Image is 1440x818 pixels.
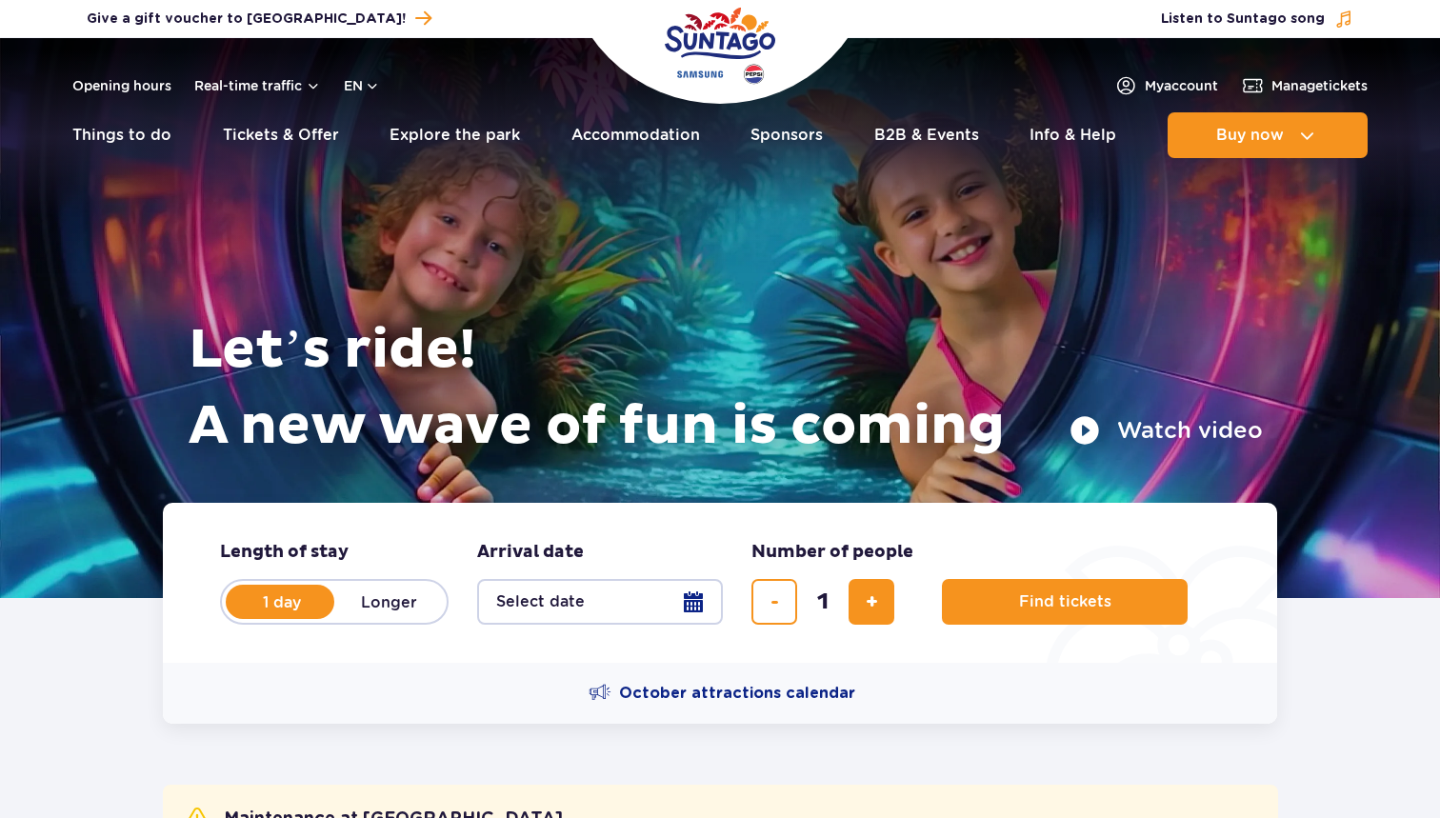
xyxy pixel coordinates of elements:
span: Arrival date [477,541,584,564]
button: en [344,76,380,95]
label: 1 day [228,582,336,622]
input: number of tickets [800,579,846,625]
a: Opening hours [72,76,171,95]
form: Planning your visit to Park of Poland [163,503,1277,663]
span: Number of people [751,541,913,564]
a: Sponsors [750,112,823,158]
a: Managetickets [1241,74,1368,97]
a: Myaccount [1114,74,1218,97]
span: Manage tickets [1271,76,1368,95]
span: Find tickets [1019,593,1111,610]
button: Real-time traffic [194,78,321,93]
a: Tickets & Offer [223,112,339,158]
span: My account [1145,76,1218,95]
button: add ticket [849,579,894,625]
a: Things to do [72,112,171,158]
a: Give a gift voucher to [GEOGRAPHIC_DATA]! [87,6,431,31]
span: Give a gift voucher to [GEOGRAPHIC_DATA]! [87,10,406,29]
a: Info & Help [1030,112,1116,158]
a: Explore the park [390,112,520,158]
button: Select date [477,579,723,625]
label: Longer [334,582,443,622]
span: October attractions calendar [619,683,855,704]
span: Length of stay [220,541,349,564]
a: October attractions calendar [589,682,855,705]
a: B2B & Events [874,112,979,158]
button: Listen to Suntago song [1161,10,1353,29]
span: Buy now [1216,127,1284,144]
span: Listen to Suntago song [1161,10,1325,29]
button: Buy now [1168,112,1368,158]
button: Find tickets [942,579,1188,625]
a: Accommodation [571,112,700,158]
button: remove ticket [751,579,797,625]
button: Watch video [1070,415,1263,446]
h1: Let’s ride! A new wave of fun is coming [189,312,1263,465]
